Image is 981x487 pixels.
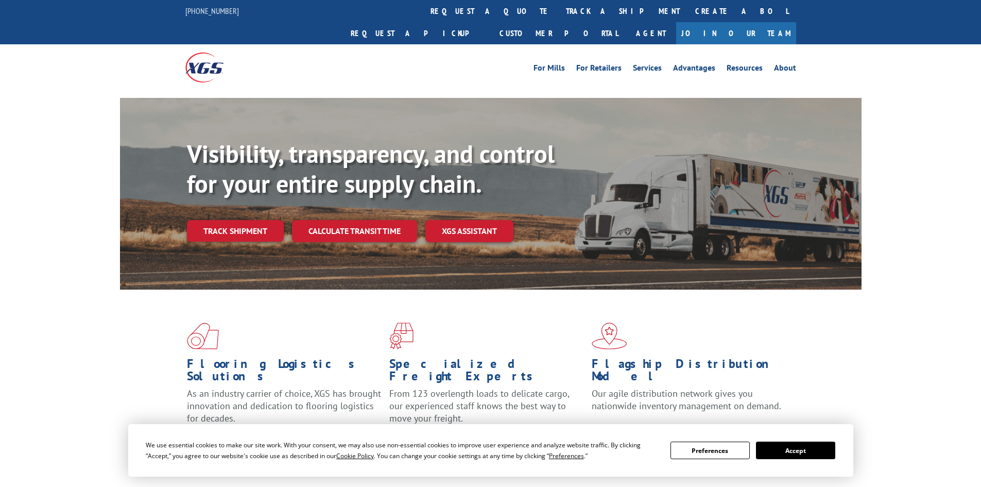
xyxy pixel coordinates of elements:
[549,451,584,460] span: Preferences
[389,358,584,388] h1: Specialized Freight Experts
[185,6,239,16] a: [PHONE_NUMBER]
[187,358,382,388] h1: Flooring Logistics Solutions
[592,358,786,388] h1: Flagship Distribution Model
[389,388,584,433] p: From 123 overlength loads to delicate cargo, our experienced staff knows the best way to move you...
[633,64,662,75] a: Services
[336,451,374,460] span: Cookie Policy
[146,440,658,461] div: We use essential cookies to make our site work. With your consent, we may also use non-essential ...
[727,64,763,75] a: Resources
[576,64,622,75] a: For Retailers
[670,442,750,459] button: Preferences
[187,388,381,424] span: As an industry carrier of choice, XGS has brought innovation and dedication to flooring logistics...
[676,22,796,44] a: Join Our Team
[389,323,414,349] img: xgs-icon-focused-on-flooring-red
[492,22,626,44] a: Customer Portal
[292,220,417,242] a: Calculate transit time
[673,64,715,75] a: Advantages
[756,442,835,459] button: Accept
[626,22,676,44] a: Agent
[187,323,219,349] img: xgs-icon-total-supply-chain-intelligence-red
[187,220,284,242] a: Track shipment
[343,22,492,44] a: Request a pickup
[592,422,720,433] a: Learn More >
[187,138,555,199] b: Visibility, transparency, and control for your entire supply chain.
[128,424,853,477] div: Cookie Consent Prompt
[425,220,513,242] a: XGS ASSISTANT
[592,388,781,412] span: Our agile distribution network gives you nationwide inventory management on demand.
[533,64,565,75] a: For Mills
[592,323,627,349] img: xgs-icon-flagship-distribution-model-red
[774,64,796,75] a: About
